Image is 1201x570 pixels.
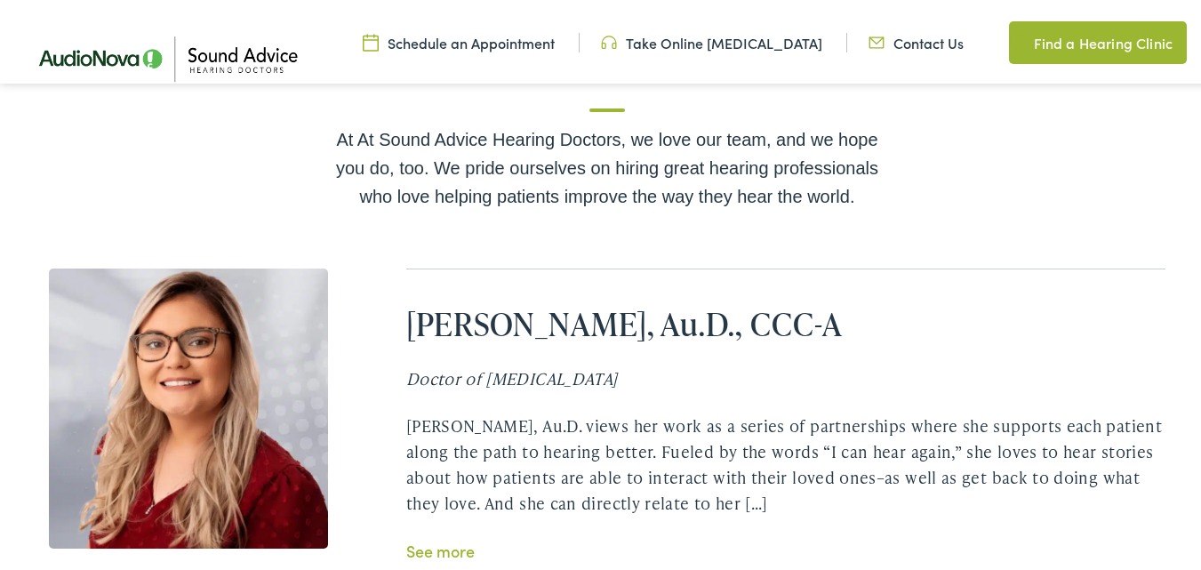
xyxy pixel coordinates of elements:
[363,29,379,49] img: Calendar icon in a unique green color, symbolizing scheduling or date-related features.
[869,29,964,49] a: Contact Us
[363,29,555,49] a: Schedule an Appointment
[323,122,892,207] div: At At Sound Advice Hearing Doctors, we love our team, and we hope you do, too. We pride ourselves...
[406,301,1166,340] h2: [PERSON_NAME], Au.D., CCC-A
[1009,18,1187,60] a: Find a Hearing Clinic
[406,410,1166,512] div: [PERSON_NAME], Au.D. views her work as a series of partnerships where she supports each patient a...
[406,536,475,558] a: See more
[601,29,822,49] a: Take Online [MEDICAL_DATA]
[869,29,885,49] img: Icon representing mail communication in a unique green color, indicative of contact or communicat...
[406,364,618,386] i: Doctor of [MEDICAL_DATA]
[601,29,617,49] img: Headphone icon in a unique green color, suggesting audio-related services or features.
[1009,28,1025,50] img: Map pin icon in a unique green color, indicating location-related features or services.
